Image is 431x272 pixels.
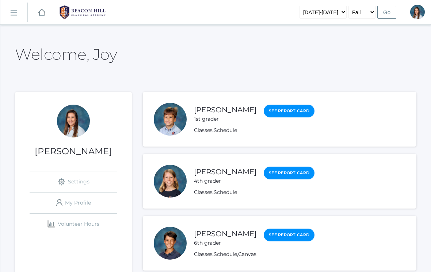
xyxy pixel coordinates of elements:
[154,165,187,198] div: Haelyn Bradley
[194,105,256,114] a: [PERSON_NAME]
[154,103,187,136] div: Obadiah Bradley
[194,229,256,238] a: [PERSON_NAME]
[410,5,425,19] div: Joy Bradley
[194,115,256,123] div: 1st grader
[264,229,314,241] a: See Report Card
[214,189,237,195] a: Schedule
[238,251,256,257] a: Canvas
[15,46,117,63] h2: Welcome, Joy
[15,147,132,156] h1: [PERSON_NAME]
[264,105,314,117] a: See Report Card
[194,167,256,176] a: [PERSON_NAME]
[194,239,256,247] div: 6th grader
[194,177,256,185] div: 4th grader
[377,6,396,19] input: Go
[154,227,187,260] div: Asher Bradley
[264,167,314,179] a: See Report Card
[30,193,117,213] a: My Profile
[194,189,314,196] div: ,
[194,127,314,134] div: ,
[30,214,117,234] a: Volunteer Hours
[214,251,237,257] a: Schedule
[194,250,314,258] div: , ,
[194,251,213,257] a: Classes
[55,3,110,22] img: BHCALogos-05-308ed15e86a5a0abce9b8dd61676a3503ac9727e845dece92d48e8588c001991.png
[57,105,90,137] div: Joy Bradley
[194,189,213,195] a: Classes
[214,127,237,133] a: Schedule
[194,127,213,133] a: Classes
[30,171,117,192] a: Settings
